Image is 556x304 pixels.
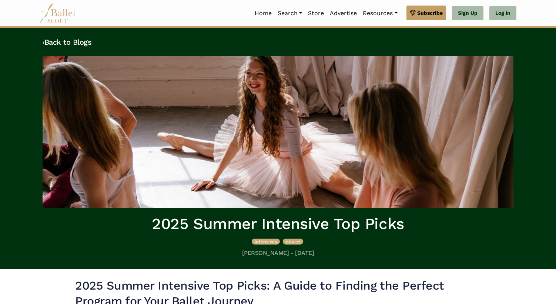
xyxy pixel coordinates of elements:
[275,6,305,21] a: Search
[43,249,513,257] h5: [PERSON_NAME] - [DATE]
[360,6,400,21] a: Resources
[489,6,516,21] a: Log In
[286,239,300,245] span: advice
[43,214,513,234] h1: 2025 Summer Intensive Top Picks
[452,6,483,21] a: Sign Up
[305,6,327,21] a: Store
[43,37,44,47] code: ‹
[406,6,446,20] a: Subscribe
[327,6,360,21] a: Advertise
[252,238,281,245] a: intensives
[417,9,443,17] span: Subscribe
[43,38,91,47] a: ‹Back to Blogs
[283,238,303,245] a: advice
[255,239,277,245] span: intensives
[252,6,275,21] a: Home
[43,56,513,208] img: header_image.img
[410,9,416,17] img: gem.svg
